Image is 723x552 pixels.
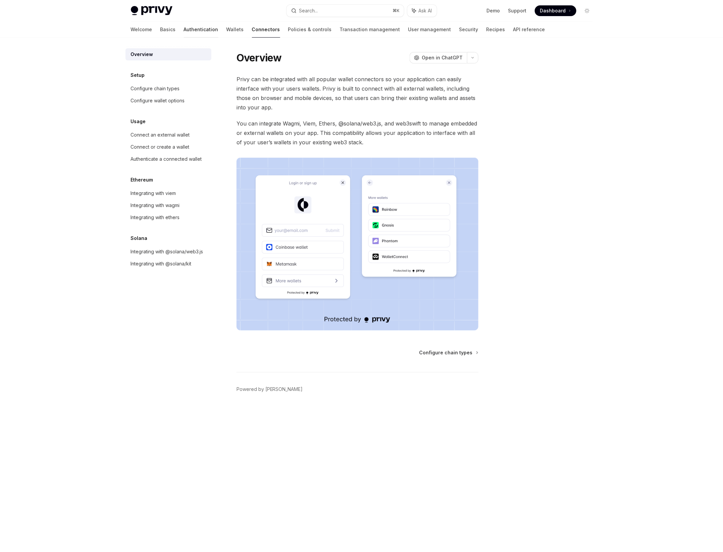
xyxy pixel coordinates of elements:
h5: Setup [131,71,145,79]
a: Authentication [184,21,218,38]
div: Integrating with wagmi [131,201,180,209]
div: Authenticate a connected wallet [131,155,202,163]
a: Connect or create a wallet [125,141,211,153]
a: Overview [125,48,211,60]
a: Powered by [PERSON_NAME] [237,386,303,393]
div: Integrating with @solana/web3.js [131,248,203,256]
div: Connect or create a wallet [131,143,190,151]
a: Wallets [226,21,244,38]
a: Demo [487,7,500,14]
h1: Overview [237,52,282,64]
div: Overview [131,50,153,58]
div: Integrating with @solana/kit [131,260,192,268]
span: ⌘ K [393,8,400,13]
img: light logo [131,6,172,15]
button: Ask AI [407,5,437,17]
button: Toggle dark mode [582,5,592,16]
img: Connectors3 [237,158,478,331]
a: User management [408,21,451,38]
button: Open in ChatGPT [410,52,467,63]
a: Integrating with wagmi [125,199,211,211]
a: Support [508,7,527,14]
a: Configure wallet options [125,95,211,107]
a: Dashboard [535,5,576,16]
a: Configure chain types [125,83,211,95]
div: Integrating with ethers [131,213,180,221]
h5: Solana [131,234,148,242]
div: Integrating with viem [131,189,176,197]
a: Recipes [486,21,505,38]
a: Basics [160,21,176,38]
a: Transaction management [340,21,400,38]
a: Integrating with viem [125,187,211,199]
div: Configure wallet options [131,97,185,105]
div: Configure chain types [131,85,180,93]
span: Ask AI [419,7,432,14]
span: Privy can be integrated with all popular wallet connectors so your application can easily interfa... [237,74,478,112]
div: Search... [299,7,318,15]
a: Configure chain types [419,349,478,356]
a: Integrating with ethers [125,211,211,223]
h5: Usage [131,117,146,126]
span: Open in ChatGPT [422,54,463,61]
a: Integrating with @solana/kit [125,258,211,270]
div: Connect an external wallet [131,131,190,139]
span: Dashboard [540,7,566,14]
h5: Ethereum [131,176,153,184]
button: Search...⌘K [287,5,404,17]
span: Configure chain types [419,349,473,356]
a: Authenticate a connected wallet [125,153,211,165]
a: Integrating with @solana/web3.js [125,246,211,258]
a: Welcome [131,21,152,38]
a: API reference [513,21,545,38]
a: Connectors [252,21,280,38]
span: You can integrate Wagmi, Viem, Ethers, @solana/web3.js, and web3swift to manage embedded or exter... [237,119,478,147]
a: Connect an external wallet [125,129,211,141]
a: Security [459,21,478,38]
a: Policies & controls [288,21,332,38]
